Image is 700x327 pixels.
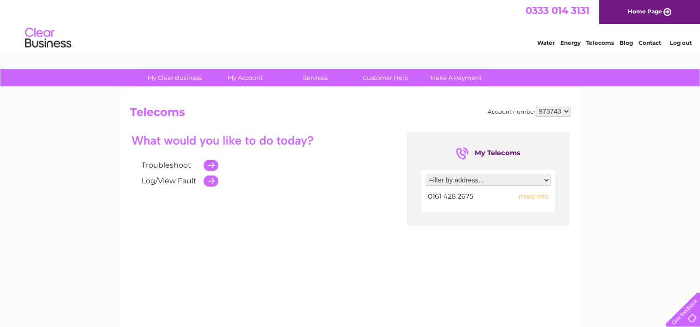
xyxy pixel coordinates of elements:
[519,193,548,200] span: more info
[132,5,569,45] div: Clear Business is a trading name of Verastar Limited (registered in [GEOGRAPHIC_DATA] No. 3667643...
[25,24,72,52] img: logo.png
[130,106,570,123] h2: Telecoms
[638,39,661,46] a: Contact
[142,161,191,170] a: Troubleshoot
[619,39,633,46] a: Blog
[136,69,213,86] a: My Clear Business
[560,39,581,46] a: Energy
[277,69,353,86] a: Services
[347,69,424,86] a: Customer Help
[418,69,494,86] a: Make A Payment
[537,39,555,46] a: Water
[142,176,197,185] a: Log/View Fault
[586,39,614,46] a: Telecoms
[207,69,283,86] a: My Account
[669,39,691,46] a: Log out
[526,5,589,16] a: 0333 014 3131
[488,106,570,117] div: Account number
[456,146,520,161] div: My Telecoms
[428,192,473,200] span: 0161 428 2675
